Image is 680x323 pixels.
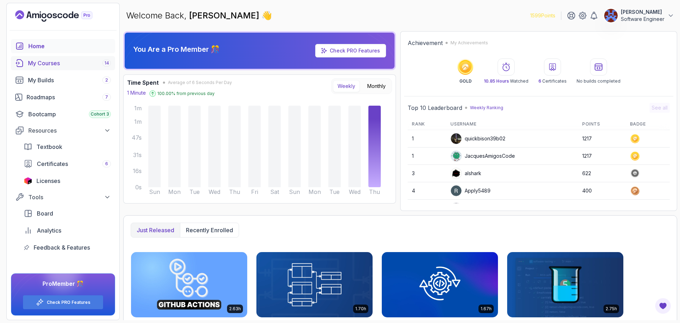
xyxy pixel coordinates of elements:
[104,60,109,66] span: 14
[578,118,626,130] th: Points
[91,111,109,117] span: Cohort 3
[408,165,446,182] td: 3
[538,78,567,84] p: Certificates
[133,167,142,174] tspan: 16s
[186,226,233,234] p: Recently enrolled
[408,130,446,147] td: 1
[450,185,491,196] div: Apply5489
[260,9,274,23] span: 👋
[157,91,215,96] p: 100.00 % from previous day
[484,78,528,84] p: Watched
[408,118,446,130] th: Rank
[578,200,626,217] td: 388
[132,134,142,141] tspan: 47s
[15,10,109,22] a: Landing page
[606,306,617,312] p: 2.75h
[408,182,446,200] td: 4
[604,9,674,23] button: user profile image[PERSON_NAME]Software Engineer
[408,200,446,217] td: 5
[451,203,461,213] img: default monster avatar
[578,182,626,200] td: 400
[450,133,505,144] div: quickbison39b02
[105,161,108,167] span: 6
[189,188,200,195] tspan: Tue
[578,165,626,182] td: 622
[382,252,498,317] img: Java Integration Testing card
[36,143,62,151] span: Textbook
[11,90,115,104] a: roadmaps
[451,185,461,196] img: user profile image
[137,226,174,234] p: Just released
[459,78,472,84] p: GOLD
[256,252,373,317] img: Database Design & Implementation card
[133,44,220,54] p: You Are a Pro Member 🎊
[578,130,626,147] td: 1217
[451,133,461,144] img: user profile image
[229,306,241,312] p: 2.63h
[650,103,670,113] button: See all
[329,188,340,195] tspan: Tue
[37,160,68,168] span: Certificates
[24,177,32,184] img: jetbrains icon
[105,94,108,100] span: 7
[484,78,509,84] span: 10.85 Hours
[530,12,555,19] p: 1599 Points
[451,168,461,179] img: user profile image
[11,56,115,70] a: courses
[37,209,53,218] span: Board
[134,105,142,112] tspan: 1m
[349,188,361,195] tspan: Wed
[11,73,115,87] a: builds
[578,147,626,165] td: 1217
[408,39,443,47] h2: Achievement
[28,126,111,135] div: Resources
[330,48,380,54] a: Check PRO Features
[333,80,360,92] button: Weekly
[19,206,115,221] a: board
[229,188,240,195] tspan: Thu
[11,191,115,204] button: Tools
[11,39,115,53] a: home
[450,40,488,46] p: My Achievements
[451,151,461,161] img: default monster avatar
[251,188,258,195] tspan: Fri
[127,89,146,96] p: 1 Minute
[315,44,386,57] a: Check PRO Features
[446,118,578,130] th: Username
[131,223,180,237] button: Just released
[209,188,220,195] tspan: Wed
[47,300,90,305] a: Check PRO Features
[450,202,481,214] div: jvxdev
[604,9,618,22] img: user profile image
[135,184,142,191] tspan: 0s
[621,9,664,16] p: [PERSON_NAME]
[28,193,111,201] div: Tools
[355,306,366,312] p: 1.70h
[408,147,446,165] td: 1
[149,188,160,195] tspan: Sun
[270,188,279,195] tspan: Sat
[19,240,115,255] a: feedback
[28,76,111,84] div: My Builds
[626,118,670,130] th: Badge
[308,188,321,195] tspan: Mon
[168,188,181,195] tspan: Mon
[180,223,239,237] button: Recently enrolled
[27,93,111,101] div: Roadmaps
[481,306,492,312] p: 1.67h
[507,252,623,317] img: Java Unit Testing and TDD card
[126,10,272,21] p: Welcome Back,
[37,226,61,235] span: Analytics
[369,188,380,195] tspan: Thu
[11,107,115,121] a: bootcamp
[654,297,671,314] button: Open Feedback Button
[127,78,159,87] h3: Time Spent
[538,78,541,84] span: 6
[28,42,111,50] div: Home
[577,78,620,84] p: No builds completed
[28,110,111,118] div: Bootcamp
[19,140,115,154] a: textbook
[19,174,115,188] a: licenses
[36,177,60,185] span: Licenses
[450,168,481,179] div: alshark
